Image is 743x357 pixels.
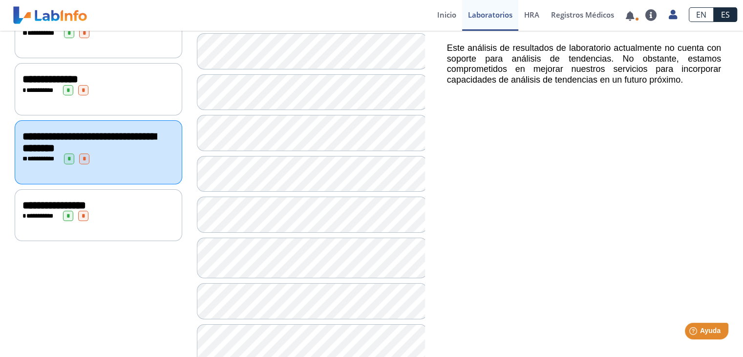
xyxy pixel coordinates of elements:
font: Este análisis de resultados de laboratorio actualmente no cuenta con soporte para análisis de ten... [447,43,721,85]
iframe: Lanzador de widgets de ayuda [656,319,732,346]
font: Registros Médicos [551,10,614,20]
font: HRA [524,10,539,20]
font: EN [696,9,706,20]
font: ES [721,9,730,20]
font: Inicio [437,10,456,20]
font: Laboratorios [468,10,512,20]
